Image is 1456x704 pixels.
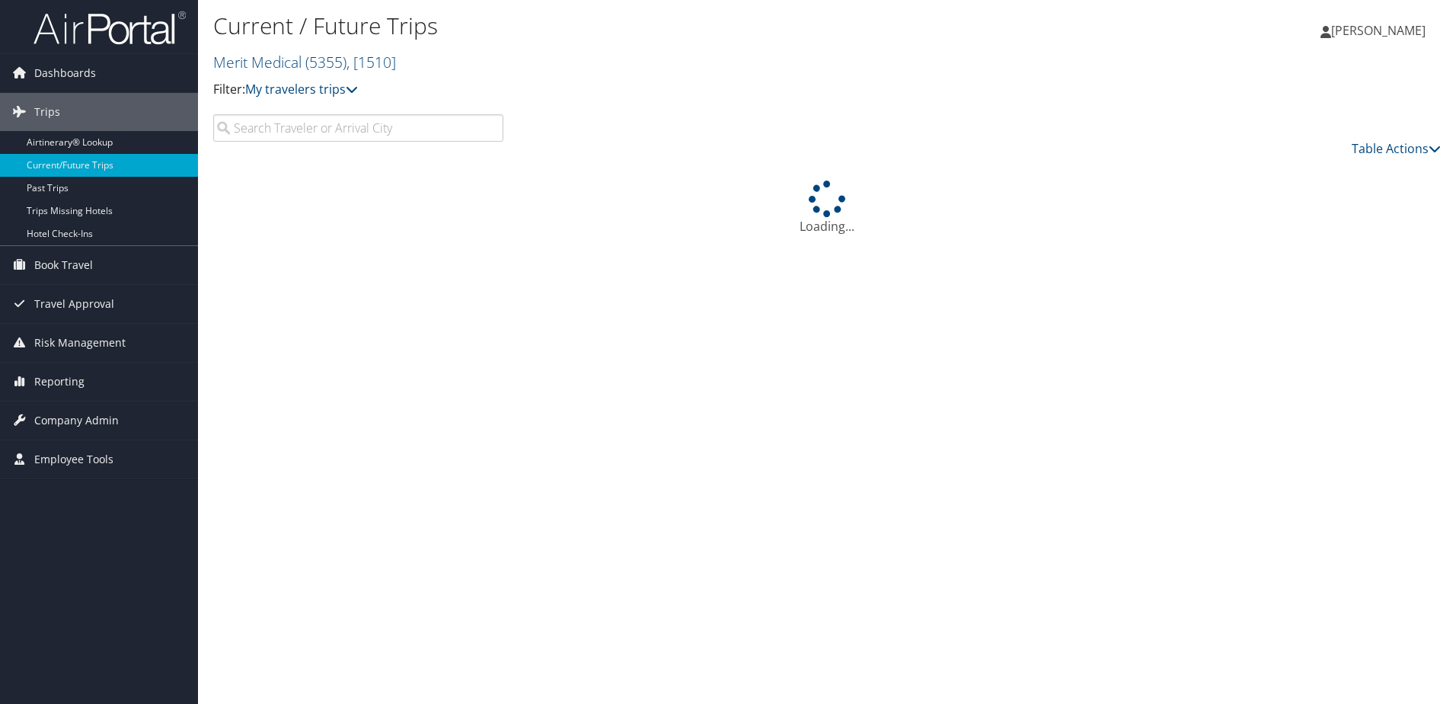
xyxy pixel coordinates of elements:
[213,52,396,72] a: Merit Medical
[305,52,346,72] span: ( 5355 )
[34,402,119,440] span: Company Admin
[34,285,114,323] span: Travel Approval
[346,52,396,72] span: , [ 1510 ]
[213,80,1032,100] p: Filter:
[213,181,1441,235] div: Loading...
[34,440,113,478] span: Employee Tools
[34,93,60,131] span: Trips
[213,114,503,142] input: Search Traveler or Arrival City
[1352,140,1441,157] a: Table Actions
[213,10,1032,42] h1: Current / Future Trips
[245,81,358,98] a: My travelers trips
[1320,8,1441,53] a: [PERSON_NAME]
[34,10,186,46] img: airportal-logo.png
[34,54,96,92] span: Dashboards
[34,246,93,284] span: Book Travel
[34,324,126,362] span: Risk Management
[34,363,85,401] span: Reporting
[1331,22,1426,39] span: [PERSON_NAME]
